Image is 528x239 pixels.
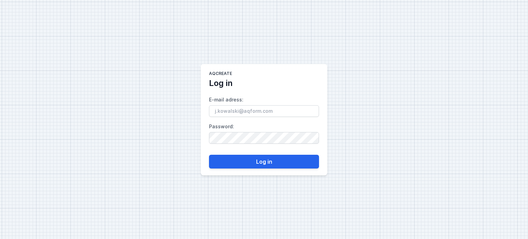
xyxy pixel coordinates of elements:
label: Password : [209,121,319,144]
h2: Log in [209,78,233,89]
h1: AQcreate [209,71,232,78]
button: Log in [209,155,319,169]
label: E-mail adress : [209,94,319,117]
input: E-mail adress: [209,105,319,117]
input: Password: [209,132,319,144]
